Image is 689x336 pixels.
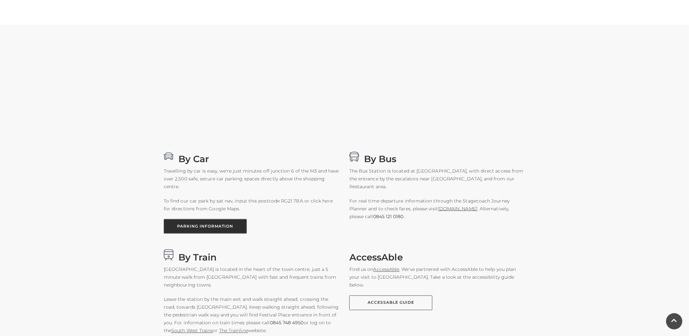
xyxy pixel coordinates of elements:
a: [DOMAIN_NAME] [438,206,477,212]
p: For real time departure information through the Stagecoach Journey Planner and to check fares, pl... [349,197,525,220]
a: 0845 121 0180 [373,213,404,220]
p: Find us on . We've partnered with AccessAble to help you plan your visit to [GEOGRAPHIC_DATA]. Ta... [349,266,525,289]
h3: By Bus [349,151,525,162]
h3: AccessAble [349,249,525,261]
a: AccessAble Guide [349,296,432,310]
a: South West Trains [171,328,213,334]
p: To find our car park by sat nav, input this postcode RG21 7BA or click here for directions from G... [164,197,340,213]
p: [GEOGRAPHIC_DATA] is located in the heart of the town centre, just a 5 minute walk from [GEOGRAPH... [164,266,340,289]
a: The Trainline [219,328,248,334]
a: AccessAble [373,267,400,273]
h3: By Car [164,151,340,162]
a: PARKING INFORMATION [164,219,247,234]
p: Leave the station by the main exit and walk straight ahead, crossing the road, towards [GEOGRAPHI... [164,296,340,335]
a: 0845 748 4950 [270,319,304,327]
p: Travelling by car is easy, we're just minutes off junction 6 of the M3 and have over 2,500 safe, ... [164,167,340,190]
h3: By Train [164,249,340,261]
p: The Bus Station is located at [GEOGRAPHIC_DATA], with direct access from the entrance by the esca... [349,167,525,190]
